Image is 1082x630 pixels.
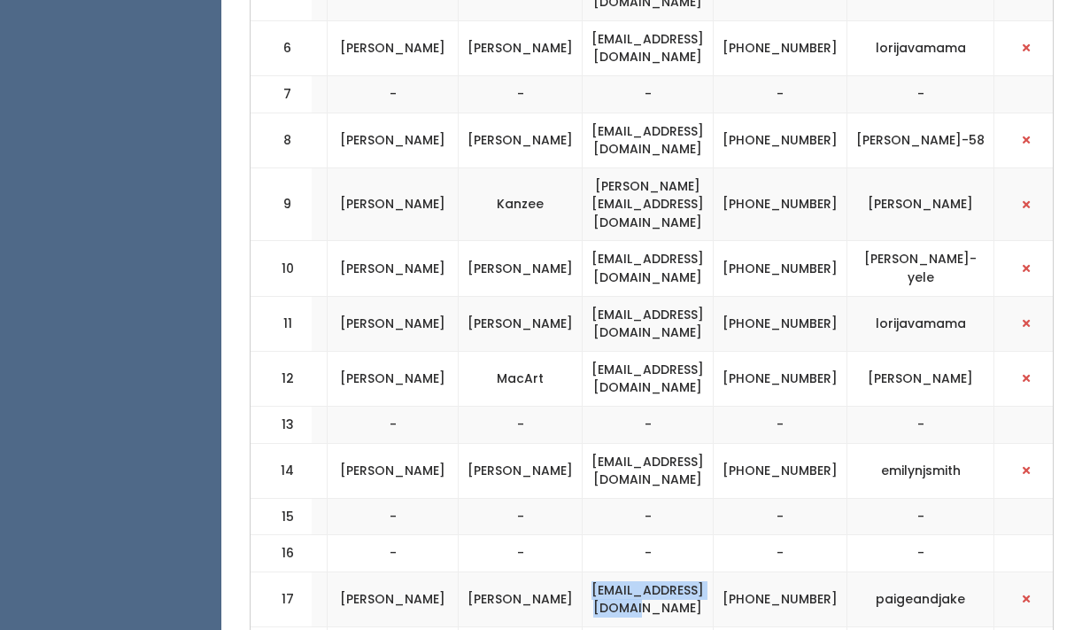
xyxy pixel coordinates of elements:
td: 12 [251,351,313,406]
td: [PERSON_NAME] [328,113,459,167]
td: - [847,535,994,572]
td: [EMAIL_ADDRESS][DOMAIN_NAME] [583,351,714,406]
td: [PERSON_NAME] [328,443,459,498]
td: - [459,535,583,572]
td: - [328,76,459,113]
td: [EMAIL_ADDRESS][DOMAIN_NAME] [583,296,714,351]
td: [PERSON_NAME] [459,241,583,296]
td: lorijavamama [847,296,994,351]
td: emilynjsmith [847,443,994,498]
td: [EMAIL_ADDRESS][DOMAIN_NAME] [583,241,714,296]
td: - [459,76,583,113]
td: 14 [251,443,313,498]
td: 16 [251,535,313,572]
td: - [714,498,847,535]
td: [PERSON_NAME]-yele [847,241,994,296]
td: [PERSON_NAME] [847,167,994,241]
td: Kanzee [459,167,583,241]
td: [PERSON_NAME]-58 [847,113,994,167]
td: 9 [251,167,313,241]
td: - [714,535,847,572]
td: [PHONE_NUMBER] [714,296,847,351]
td: [PERSON_NAME][EMAIL_ADDRESS][DOMAIN_NAME] [583,167,714,241]
td: [PERSON_NAME] [328,167,459,241]
td: [PHONE_NUMBER] [714,113,847,167]
td: [EMAIL_ADDRESS][DOMAIN_NAME] [583,443,714,498]
td: [PERSON_NAME] [459,296,583,351]
td: MacArt [459,351,583,406]
td: 10 [251,241,313,296]
td: [PHONE_NUMBER] [714,572,847,626]
td: 15 [251,498,313,535]
td: [PERSON_NAME] [328,20,459,75]
td: 11 [251,296,313,351]
td: 7 [251,76,313,113]
td: 17 [251,572,313,626]
td: 8 [251,113,313,167]
td: - [328,406,459,443]
td: - [328,498,459,535]
td: - [328,535,459,572]
td: - [583,76,714,113]
td: - [459,406,583,443]
td: - [847,406,994,443]
td: - [714,76,847,113]
td: [EMAIL_ADDRESS][DOMAIN_NAME] [583,113,714,167]
td: [PHONE_NUMBER] [714,167,847,241]
td: [PERSON_NAME] [328,296,459,351]
td: [PHONE_NUMBER] [714,443,847,498]
td: 6 [251,20,313,75]
td: [PERSON_NAME] [459,572,583,626]
td: - [583,406,714,443]
td: 13 [251,406,313,443]
td: - [583,498,714,535]
td: [PERSON_NAME] [328,241,459,296]
td: [PHONE_NUMBER] [714,20,847,75]
td: lorijavamama [847,20,994,75]
td: - [714,406,847,443]
td: - [583,535,714,572]
td: - [847,76,994,113]
td: [PERSON_NAME] [328,351,459,406]
td: - [459,498,583,535]
td: [PERSON_NAME] [328,572,459,626]
td: [PERSON_NAME] [847,351,994,406]
td: [PHONE_NUMBER] [714,241,847,296]
td: [EMAIL_ADDRESS][DOMAIN_NAME] [583,572,714,626]
td: [PHONE_NUMBER] [714,351,847,406]
td: [PERSON_NAME] [459,443,583,498]
td: - [847,498,994,535]
td: [EMAIL_ADDRESS][DOMAIN_NAME] [583,20,714,75]
td: [PERSON_NAME] [459,113,583,167]
td: [PERSON_NAME] [459,20,583,75]
td: paigeandjake [847,572,994,626]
